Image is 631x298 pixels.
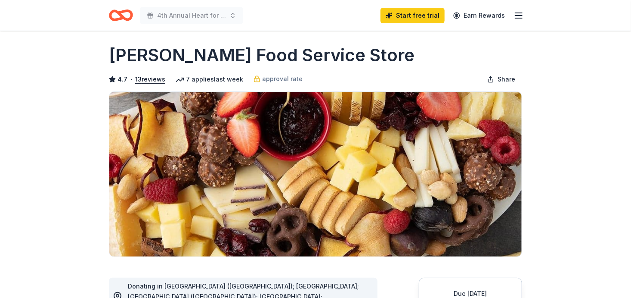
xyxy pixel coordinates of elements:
[157,10,226,21] span: 4th Annual Heart for Others [DEMOGRAPHIC_DATA] Luncheon
[498,74,515,85] span: Share
[140,7,243,24] button: 4th Annual Heart for Others [DEMOGRAPHIC_DATA] Luncheon
[135,74,165,85] button: 13reviews
[176,74,243,85] div: 7 applies last week
[109,92,522,257] img: Image for Gordon Food Service Store
[480,71,522,88] button: Share
[262,74,303,84] span: approval rate
[109,5,133,25] a: Home
[130,76,133,83] span: •
[254,74,303,84] a: approval rate
[448,8,510,23] a: Earn Rewards
[118,74,127,85] span: 4.7
[380,8,445,23] a: Start free trial
[109,43,414,67] h1: [PERSON_NAME] Food Service Store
